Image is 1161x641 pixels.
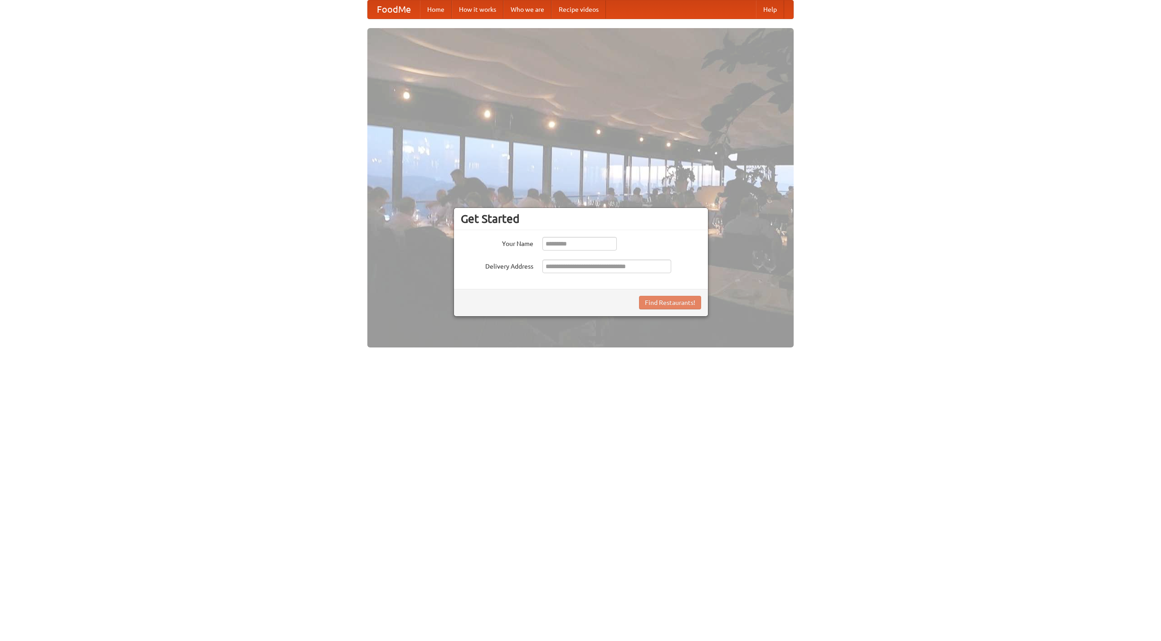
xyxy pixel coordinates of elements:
a: FoodMe [368,0,420,19]
a: How it works [452,0,503,19]
h3: Get Started [461,212,701,226]
label: Delivery Address [461,260,533,271]
a: Recipe videos [551,0,606,19]
button: Find Restaurants! [639,296,701,309]
a: Who we are [503,0,551,19]
a: Help [756,0,784,19]
label: Your Name [461,237,533,248]
a: Home [420,0,452,19]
